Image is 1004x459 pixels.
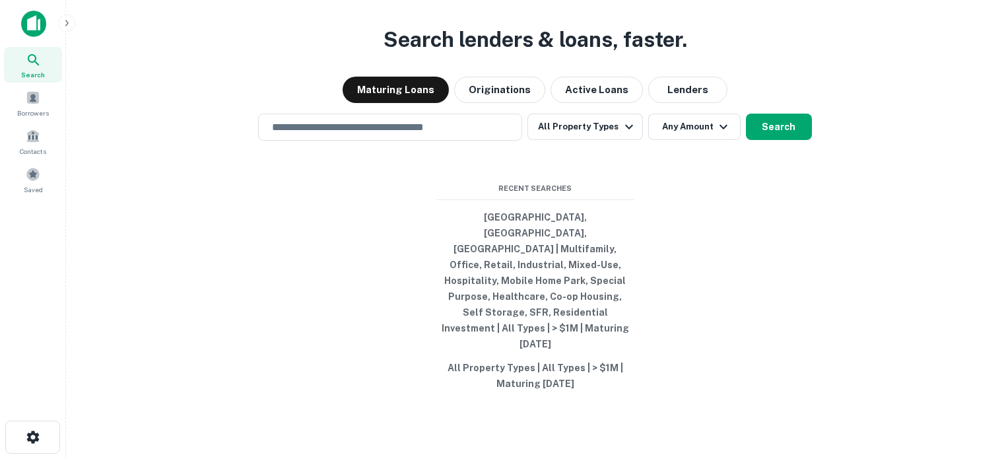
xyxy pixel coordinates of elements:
[4,47,62,83] a: Search
[21,69,45,80] span: Search
[436,205,634,356] button: [GEOGRAPHIC_DATA], [GEOGRAPHIC_DATA], [GEOGRAPHIC_DATA] | Multifamily, Office, Retail, Industrial...
[4,124,62,159] a: Contacts
[551,77,643,103] button: Active Loans
[436,356,634,396] button: All Property Types | All Types | > $1M | Maturing [DATE]
[648,114,741,140] button: Any Amount
[527,114,642,140] button: All Property Types
[938,353,1004,417] iframe: Chat Widget
[384,24,687,55] h3: Search lenders & loans, faster.
[20,146,46,157] span: Contacts
[21,11,46,37] img: capitalize-icon.png
[454,77,545,103] button: Originations
[648,77,727,103] button: Lenders
[4,162,62,197] a: Saved
[4,85,62,121] a: Borrowers
[343,77,449,103] button: Maturing Loans
[746,114,812,140] button: Search
[436,183,634,194] span: Recent Searches
[24,184,43,195] span: Saved
[17,108,49,118] span: Borrowers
